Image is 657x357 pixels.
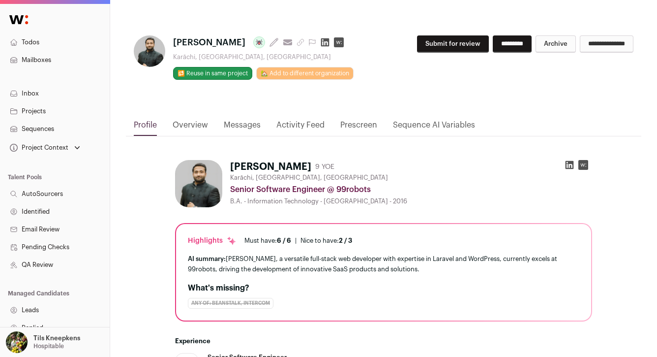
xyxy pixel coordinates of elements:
[173,53,354,61] div: Karāchi, [GEOGRAPHIC_DATA], [GEOGRAPHIC_DATA]
[134,35,165,67] img: b60b8c39aa71cf4e1afecfa5e4377379038a4f169e37b627752dc4658cbf1bd2.jpg
[173,67,252,80] button: 🔂 Reuse in same project
[244,237,291,245] div: Must have:
[300,237,352,245] div: Nice to have:
[230,184,592,195] div: Senior Software Engineer @ 99robots
[4,331,82,353] button: Open dropdown
[188,282,579,294] h2: What's missing?
[33,334,80,342] p: Tils Kneepkens
[230,160,311,174] h1: [PERSON_NAME]
[315,162,334,172] div: 9 YOE
[230,197,592,205] div: B.A. - Information Technology - [GEOGRAPHIC_DATA] - 2016
[188,298,273,309] div: Any of: Beanstalk, Intercom
[339,237,352,244] span: 2 / 3
[188,236,237,246] div: Highlights
[4,10,33,30] img: Wellfound
[134,119,157,136] a: Profile
[33,342,64,350] p: Hospitable
[277,237,291,244] span: 6 / 6
[173,35,245,49] span: [PERSON_NAME]
[340,119,377,136] a: Prescreen
[536,35,576,53] button: Archive
[6,331,28,353] img: 6689865-medium_jpg
[8,144,68,152] div: Project Context
[393,119,475,136] a: Sequence AI Variables
[173,119,208,136] a: Overview
[8,141,82,155] button: Open dropdown
[188,254,579,274] div: [PERSON_NAME], a versatile full-stack web developer with expertise in Laravel and WordPress, curr...
[276,119,325,136] a: Activity Feed
[417,35,489,53] button: Submit for review
[175,337,592,345] h2: Experience
[188,256,226,262] span: AI summary:
[230,174,388,182] span: Karāchi, [GEOGRAPHIC_DATA], [GEOGRAPHIC_DATA]
[256,67,354,80] a: 🏡 Add to different organization
[175,160,222,207] img: b60b8c39aa71cf4e1afecfa5e4377379038a4f169e37b627752dc4658cbf1bd2.jpg
[244,237,352,245] ul: |
[224,119,261,136] a: Messages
